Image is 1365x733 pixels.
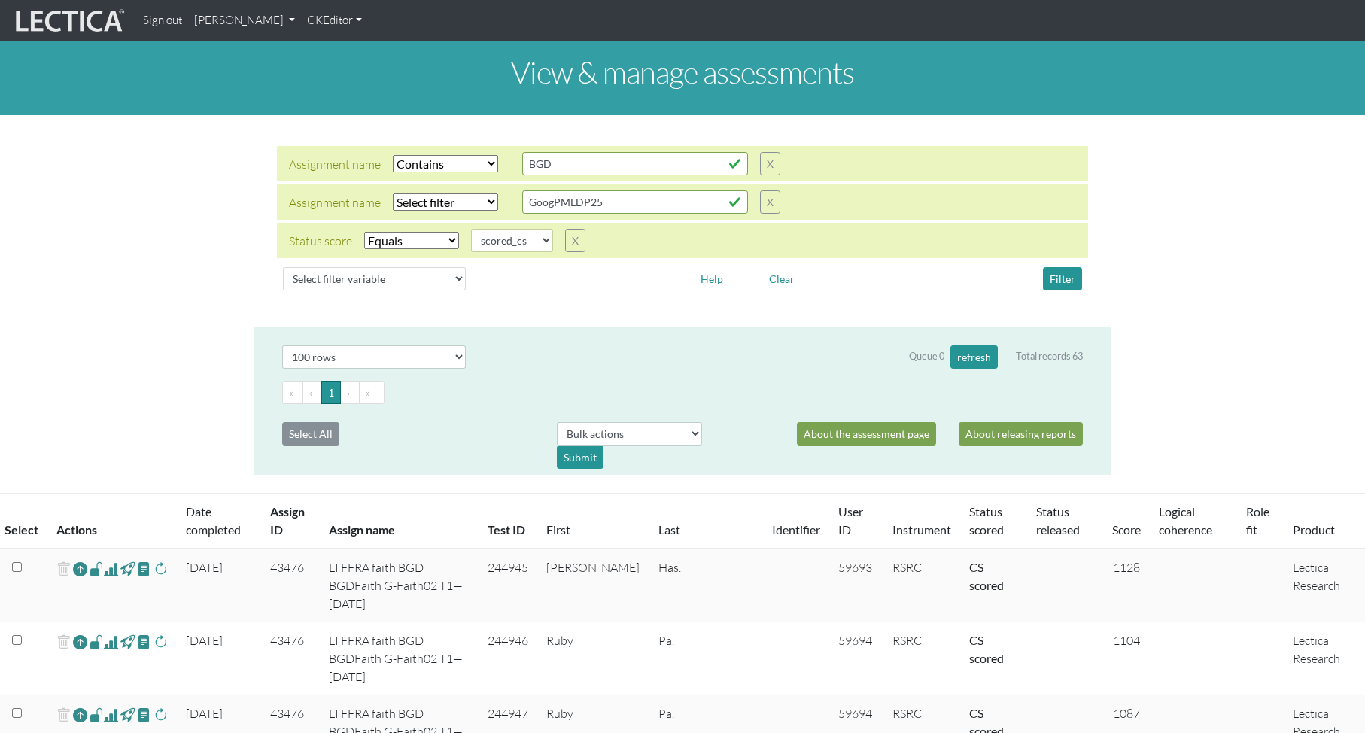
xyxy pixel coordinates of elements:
[829,622,883,695] td: 59694
[320,494,478,549] th: Assign name
[1043,267,1082,290] button: Filter
[177,549,261,622] td: [DATE]
[1036,504,1080,537] a: Status released
[950,345,998,369] button: refresh
[772,522,820,537] a: Identifier
[90,633,104,650] span: view
[557,446,603,469] div: Submit
[1293,522,1335,537] a: Product
[120,706,135,723] span: view
[90,706,104,723] span: view
[762,267,801,290] button: Clear
[969,633,1004,665] a: Completed = assessment has been completed; CS scored = assessment has been CLAS scored; LS scored...
[104,633,118,651] span: Analyst score
[56,631,71,653] span: delete
[969,560,1004,592] a: Completed = assessment has been completed; CS scored = assessment has been CLAS scored; LS scored...
[1284,549,1365,622] td: Lectica Research
[73,631,87,653] a: Reopen
[537,622,649,695] td: Ruby
[1159,504,1212,537] a: Logical coherence
[188,6,301,35] a: [PERSON_NAME]
[47,494,177,549] th: Actions
[909,345,1083,369] div: Queue 0 Total records 63
[186,504,241,537] a: Date completed
[479,494,537,549] th: Test ID
[12,7,125,35] img: lecticalive
[892,522,951,537] a: Instrument
[838,504,863,537] a: User ID
[289,193,381,211] div: Assignment name
[1113,706,1140,721] span: 1087
[565,229,585,252] button: X
[537,549,649,622] td: [PERSON_NAME]
[120,633,135,650] span: view
[969,504,1004,537] a: Status scored
[321,381,341,404] button: Go to page 1
[320,549,478,622] td: LI FFRA faith BGD BGDFaith G-Faith02 T1—[DATE]
[104,560,118,578] span: Analyst score
[177,622,261,695] td: [DATE]
[479,549,537,622] td: 244945
[282,381,1083,404] ul: Pagination
[137,706,151,723] span: view
[73,558,87,580] a: Reopen
[649,622,763,695] td: Pa.
[760,152,780,175] button: X
[658,522,680,537] a: Last
[829,549,883,622] td: 59693
[261,549,320,622] td: 43476
[760,190,780,214] button: X
[73,704,87,726] a: Reopen
[56,704,71,726] span: delete
[797,422,936,446] a: About the assessment page
[56,558,71,580] span: delete
[1112,522,1141,537] a: Score
[104,706,118,724] span: Analyst score
[1284,622,1365,695] td: Lectica Research
[261,622,320,695] td: 43476
[301,6,368,35] a: CKEditor
[1246,504,1269,537] a: Role fit
[883,549,960,622] td: RSRC
[959,422,1083,446] a: About releasing reports
[289,232,352,250] div: Status score
[694,267,730,290] button: Help
[261,494,320,549] th: Assign ID
[289,155,381,173] div: Assignment name
[137,6,188,35] a: Sign out
[137,633,151,650] span: view
[694,270,730,284] a: Help
[479,622,537,695] td: 244946
[282,422,339,446] button: Select All
[90,560,104,577] span: view
[1113,560,1140,575] span: 1128
[1113,633,1140,648] span: 1104
[154,706,168,724] span: rescore
[546,522,570,537] a: First
[120,560,135,577] span: view
[649,549,763,622] td: Has.
[883,622,960,695] td: RSRC
[137,560,151,577] span: view
[154,633,168,651] span: rescore
[320,622,478,695] td: LI FFRA faith BGD BGDFaith G-Faith02 T1—[DATE]
[154,560,168,578] span: rescore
